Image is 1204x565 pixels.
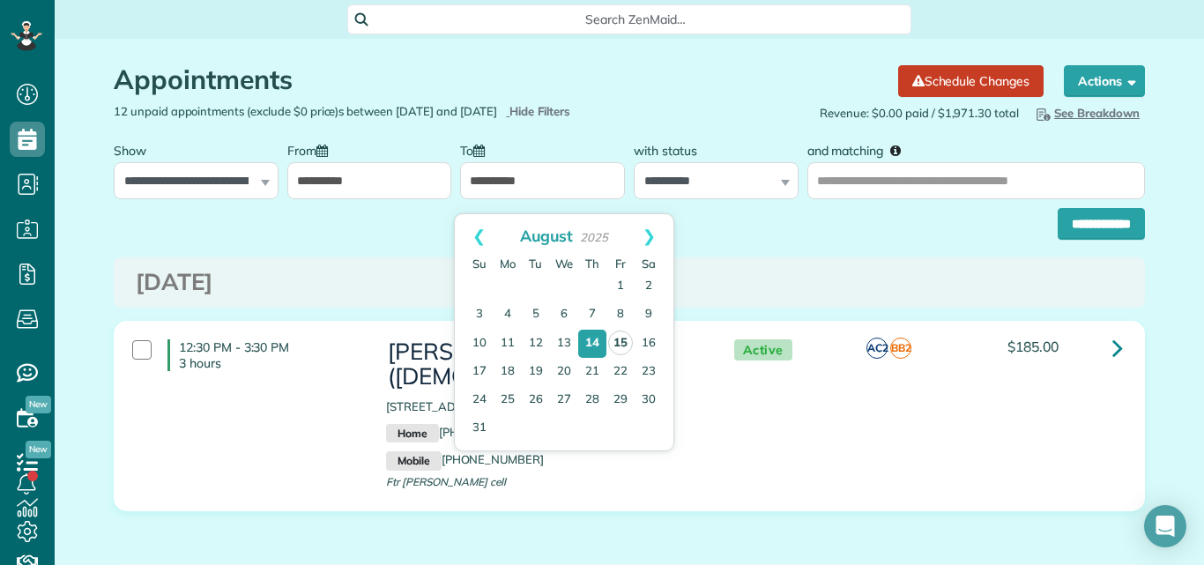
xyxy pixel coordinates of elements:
a: 18 [494,358,522,386]
span: Tuesday [529,256,542,271]
a: 10 [465,330,494,358]
span: New [26,441,51,458]
a: 6 [550,301,578,329]
a: 8 [606,301,635,329]
a: 23 [635,358,663,386]
a: Schedule Changes [898,65,1044,97]
a: 9 [635,301,663,329]
a: 20 [550,358,578,386]
span: Thursday [585,256,599,271]
a: 26 [522,386,550,414]
span: AC2 [866,338,888,359]
a: 30 [635,386,663,414]
a: 25 [494,386,522,414]
span: Monday [500,256,516,271]
span: BB2 [890,338,911,359]
a: Prev [455,214,503,258]
a: 22 [606,358,635,386]
a: Home[PHONE_NUMBER] [386,425,541,439]
span: Active [734,339,792,361]
a: 13 [550,330,578,358]
span: Revenue: $0.00 paid / $1,971.30 total [820,105,1019,122]
a: 24 [465,386,494,414]
span: Friday [615,256,626,271]
h3: [DATE] [136,270,1123,295]
a: Mobile[PHONE_NUMBER] [386,452,544,466]
a: 12 [522,330,550,358]
a: 5 [522,301,550,329]
h4: 12:30 PM - 3:30 PM [167,339,360,371]
span: Saturday [642,256,656,271]
a: 1 [606,272,635,301]
span: Wednesday [555,256,573,271]
div: 12 unpaid appointments (exclude $0 price)s between [DATE] and [DATE] [100,103,629,120]
a: 14 [578,330,606,358]
a: 7 [578,301,606,329]
h3: [PERSON_NAME] ([DEMOGRAPHIC_DATA]) [386,339,698,390]
span: 2025 [580,230,608,244]
span: $185.00 [1007,338,1059,355]
span: New [26,396,51,413]
a: 28 [578,386,606,414]
a: 19 [522,358,550,386]
a: Next [625,214,673,258]
label: and matching [807,133,914,166]
a: 27 [550,386,578,414]
small: Home [386,424,438,443]
a: 16 [635,330,663,358]
span: August [520,226,573,245]
span: See Breakdown [1033,106,1140,120]
span: Ftr [PERSON_NAME] cell [386,475,506,488]
span: Sunday [472,256,487,271]
button: Actions [1064,65,1145,97]
a: 11 [494,330,522,358]
a: 4 [494,301,522,329]
small: Mobile [386,451,441,471]
a: Hide Filters [506,104,570,118]
a: 17 [465,358,494,386]
span: Hide Filters [509,103,570,120]
label: To [460,133,494,166]
label: From [287,133,337,166]
p: 3 hours [179,355,360,371]
p: [STREET_ADDRESS][PERSON_NAME] [386,398,698,415]
a: 29 [606,386,635,414]
a: 3 [465,301,494,329]
a: 15 [608,331,633,355]
button: See Breakdown [1028,103,1145,123]
h1: Appointments [114,65,885,94]
a: 31 [465,414,494,442]
a: 2 [635,272,663,301]
div: Open Intercom Messenger [1144,505,1186,547]
a: 21 [578,358,606,386]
